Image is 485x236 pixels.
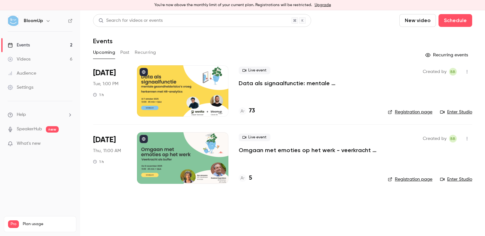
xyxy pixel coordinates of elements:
span: Live event [239,134,270,141]
span: Plan usage [23,222,72,227]
a: Enter Studio [440,176,472,183]
span: Tue, 1:00 PM [93,81,118,87]
a: Registration page [388,109,432,115]
span: Thu, 11:00 AM [93,148,121,154]
h1: Events [93,37,113,45]
iframe: Noticeable Trigger [65,141,72,147]
span: [DATE] [93,68,116,78]
button: New video [399,14,436,27]
div: Events [8,42,30,48]
span: What's new [17,140,41,147]
a: SpeakerHub [17,126,42,133]
span: Live event [239,67,270,74]
span: BB [450,68,455,76]
span: Benjamin Bergers [449,68,457,76]
h4: 73 [249,107,255,115]
div: 1 h [93,159,104,164]
span: Benjamin Bergers [449,135,457,142]
span: Created by [423,135,447,142]
div: Oct 7 Tue, 1:00 PM (Europe/Brussels) [93,65,127,117]
span: Pro [8,220,19,228]
button: Schedule [438,14,472,27]
button: Recurring [135,47,156,58]
span: [DATE] [93,135,116,145]
a: 5 [239,174,252,183]
img: BloomUp [8,16,18,26]
div: Search for videos or events [98,17,163,24]
a: Enter Studio [440,109,472,115]
div: 1 h [93,92,104,97]
span: BB [450,135,455,142]
a: Omgaan met emoties op het werk - veerkracht als buffer [239,146,378,154]
a: Registration page [388,176,432,183]
button: Recurring events [422,50,472,60]
h6: BloomUp [24,18,43,24]
div: Videos [8,56,30,62]
button: Upcoming [93,47,115,58]
h4: 5 [249,174,252,183]
a: Upgrade [315,3,331,8]
div: Nov 6 Thu, 11:00 AM (Europe/Brussels) [93,132,127,183]
span: new [46,126,59,133]
a: 73 [239,107,255,115]
button: Past [120,47,130,58]
span: Created by [423,68,447,76]
li: help-dropdown-opener [8,111,72,118]
span: Help [17,111,26,118]
a: Data als signaalfunctie: mentale gezondheidsrisico’s vroeg herkennen met HR-analytics [239,79,378,87]
div: Settings [8,84,33,91]
div: Audience [8,70,36,77]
